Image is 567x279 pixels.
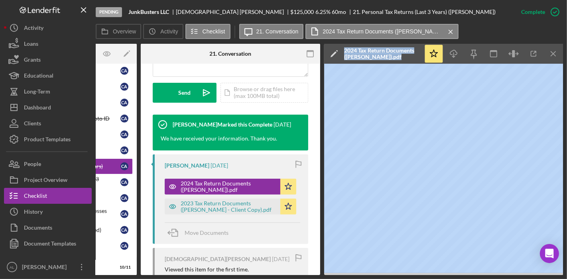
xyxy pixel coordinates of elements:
button: Document Templates [4,236,92,252]
div: C A [120,194,128,202]
div: We have received your information. Thank you. [161,135,277,142]
div: Complete [521,4,545,20]
label: 21. Conversation [256,28,299,35]
div: [PERSON_NAME] [165,162,209,169]
div: Viewed this item for the first time. [165,266,249,273]
button: Send [153,83,217,103]
button: Overview [96,24,141,39]
div: People [24,156,41,174]
div: C A [120,115,128,123]
div: [PERSON_NAME] Marked this Complete [173,121,272,128]
div: 2024 Tax Return Documents ([PERSON_NAME]).pdf [181,180,276,193]
span: $125,000 [291,8,314,15]
div: C A [120,146,128,154]
b: JunkBusters LLC [128,9,169,15]
div: 21. Personal Tax Returns (Last 3 Years) ([PERSON_NAME]) [353,9,496,15]
button: Clients [4,115,92,131]
div: C A [120,83,128,91]
button: Activity [4,20,92,36]
div: 60 mo [332,9,346,15]
button: Product Templates [4,131,92,147]
time: 2025-05-21 14:18 [274,121,291,128]
button: Long-Term [4,84,92,100]
div: C A [120,162,128,170]
text: AL [10,265,14,269]
div: Loans [24,36,38,54]
div: Activity [24,20,43,38]
div: [PERSON_NAME] [20,259,72,277]
button: 2024 Tax Return Documents ([PERSON_NAME]).pdf [165,179,296,195]
label: Activity [160,28,178,35]
button: 2023 Tax Return Documents ([PERSON_NAME] - Client Copy).pdf [165,199,296,215]
label: 2024 Tax Return Documents ([PERSON_NAME]).pdf [323,28,442,35]
button: Complete [513,4,563,20]
div: Product Templates [24,131,71,149]
button: Educational [4,68,92,84]
div: C A [120,210,128,218]
div: [DEMOGRAPHIC_DATA] [PERSON_NAME] [176,9,291,15]
div: C A [120,131,128,139]
div: Dashboard [24,100,51,117]
div: [DEMOGRAPHIC_DATA][PERSON_NAME] [165,256,271,262]
div: Document Templates [24,236,76,254]
div: 2024 Tax Return Documents ([PERSON_NAME]).pdf [344,47,420,60]
div: 10 / 11 [116,265,131,270]
button: Grants [4,52,92,68]
button: Project Overview [4,172,92,188]
button: Loans [4,36,92,52]
button: AL[PERSON_NAME] [4,259,92,275]
div: Send [179,83,191,103]
div: Long-Term [24,84,50,101]
button: Activity [143,24,183,39]
div: Open Intercom Messenger [540,244,559,263]
div: C A [120,178,128,186]
button: People [4,156,92,172]
label: Overview [113,28,136,35]
div: Educational [24,68,53,86]
div: C A [120,226,128,234]
div: Clients [24,115,41,133]
div: C A [120,67,128,75]
div: 2023 Tax Return Documents ([PERSON_NAME] - Client Copy).pdf [181,200,276,213]
div: Checklist [24,188,47,206]
time: 2025-05-21 14:17 [211,162,228,169]
button: Checklist [4,188,92,204]
div: Documents [24,220,52,238]
div: Pending [96,7,122,17]
time: 2025-05-20 21:09 [272,256,289,262]
button: History [4,204,92,220]
div: Project Overview [24,172,67,190]
label: Checklist [203,28,225,35]
button: Checklist [185,24,230,39]
div: C A [120,99,128,107]
div: Grants [24,52,41,70]
div: 21. Conversation [210,51,252,57]
span: Move Documents [185,229,228,236]
button: Dashboard [4,100,92,115]
div: 6.25 % [315,9,331,15]
button: Documents [4,220,92,236]
button: Move Documents [165,223,236,243]
button: 21. Conversation [239,24,304,39]
div: C A [120,242,128,250]
button: 2024 Tax Return Documents ([PERSON_NAME]).pdf [305,24,459,39]
div: History [24,204,43,222]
